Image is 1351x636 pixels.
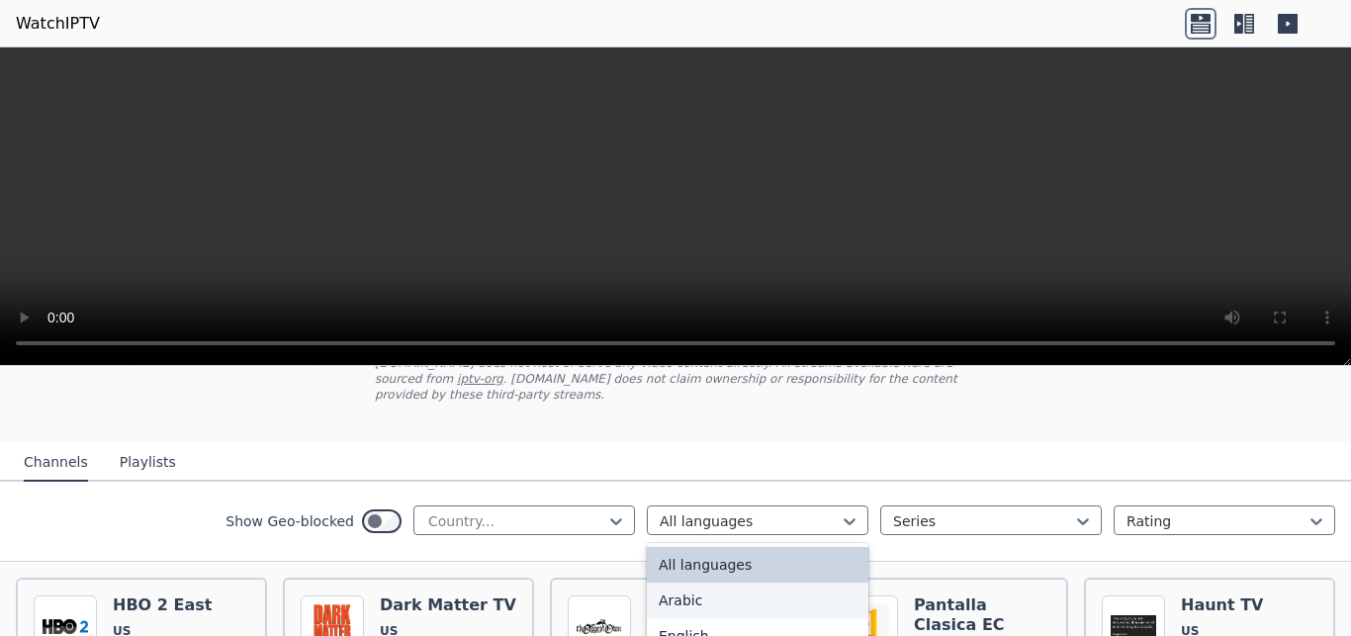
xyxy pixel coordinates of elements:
[24,444,88,482] button: Channels
[457,372,503,386] a: iptv-org
[225,511,354,531] label: Show Geo-blocked
[16,12,100,36] a: WatchIPTV
[647,583,868,618] div: Arabic
[914,595,1050,635] h6: Pantalla Clasica EC
[375,355,976,403] p: [DOMAIN_NAME] does not host or serve any video content directly. All streams available here are s...
[120,444,176,482] button: Playlists
[380,595,516,615] h6: Dark Matter TV
[647,547,868,583] div: All languages
[113,595,212,615] h6: HBO 2 East
[1181,595,1268,615] h6: Haunt TV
